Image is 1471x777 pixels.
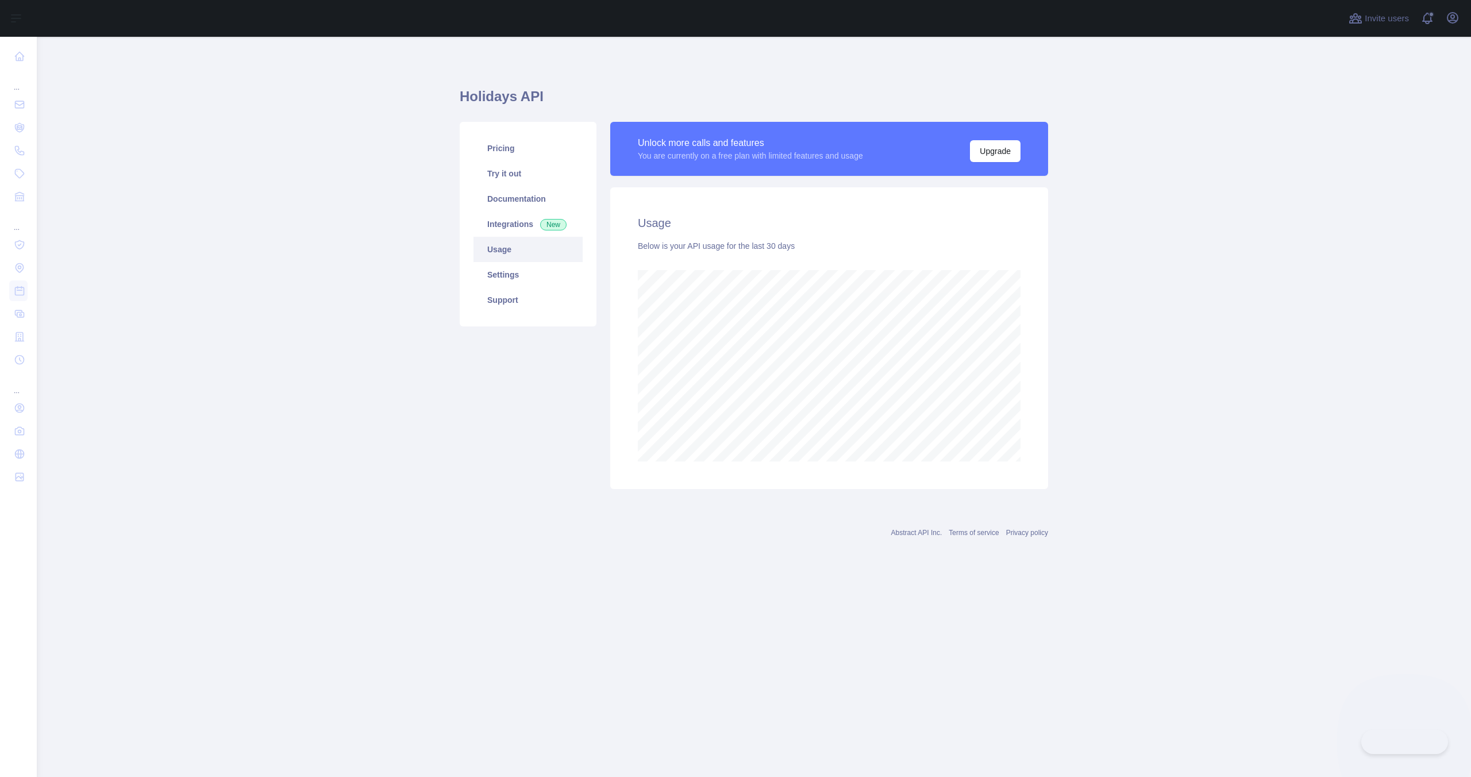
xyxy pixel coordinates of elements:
div: ... [9,372,28,395]
a: Try it out [473,161,583,186]
a: Privacy policy [1006,529,1048,537]
a: Usage [473,237,583,262]
div: Unlock more calls and features [638,136,863,150]
div: ... [9,209,28,232]
a: Settings [473,262,583,287]
span: New [540,219,567,230]
a: Abstract API Inc. [891,529,942,537]
a: Terms of service [949,529,999,537]
iframe: Toggle Customer Support [1361,730,1448,754]
a: Support [473,287,583,313]
div: ... [9,69,28,92]
h1: Holidays API [460,87,1048,115]
a: Integrations New [473,211,583,237]
a: Pricing [473,136,583,161]
button: Upgrade [970,140,1021,162]
button: Invite users [1346,9,1411,28]
div: You are currently on a free plan with limited features and usage [638,150,863,161]
a: Documentation [473,186,583,211]
span: Invite users [1365,12,1409,25]
div: Below is your API usage for the last 30 days [638,240,1021,252]
h2: Usage [638,215,1021,231]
